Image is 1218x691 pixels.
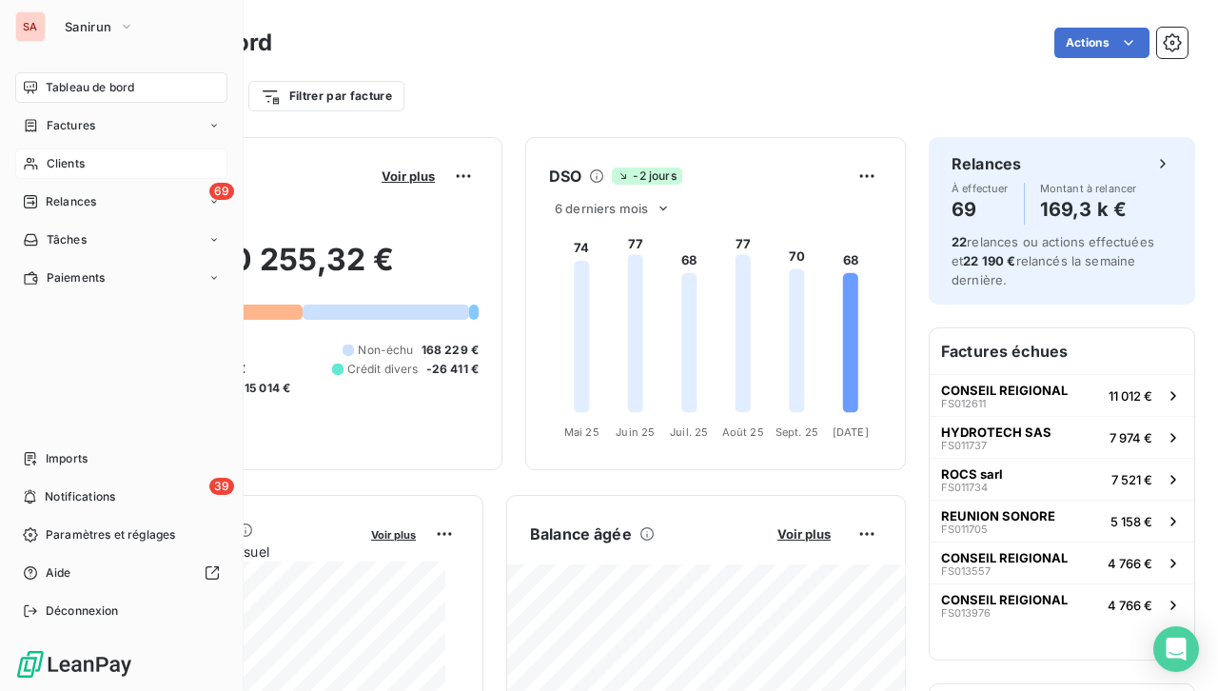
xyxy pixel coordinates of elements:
h6: Balance âgée [530,523,632,545]
span: Clients [47,155,85,172]
span: -26 411 € [426,361,479,378]
span: Déconnexion [46,602,119,620]
button: ROCS sarlFS0117347 521 € [930,458,1194,500]
h4: 69 [952,194,1009,225]
h4: 169,3 k € [1040,194,1137,225]
button: Filtrer par facture [248,81,404,111]
span: Voir plus [382,168,435,184]
span: Tableau de bord [46,79,134,96]
span: 22 190 € [963,253,1015,268]
tspan: Août 25 [722,425,764,439]
span: 7 521 € [1111,472,1152,487]
span: Montant à relancer [1040,183,1137,194]
span: -15 014 € [239,380,290,397]
div: Open Intercom Messenger [1153,626,1199,672]
span: Imports [46,450,88,467]
span: 4 766 € [1108,556,1152,571]
span: Crédit divers [347,361,419,378]
span: Paiements [47,269,105,286]
span: Sanirun [65,19,111,34]
button: Voir plus [365,525,422,543]
span: Non-échu [358,342,413,359]
span: REUNION SONORE [941,508,1055,523]
button: Actions [1054,28,1149,58]
span: Paramètres et réglages [46,526,175,543]
button: CONSEIL REIGIONALFS01261111 012 € [930,374,1194,416]
span: Aide [46,564,71,582]
span: Tâches [47,231,87,248]
span: 7 974 € [1110,430,1152,445]
span: Notifications [45,488,115,505]
tspan: Mai 25 [564,425,599,439]
span: À effectuer [952,183,1009,194]
div: SA [15,11,46,42]
span: FS011737 [941,440,987,451]
span: 22 [952,234,967,249]
span: 69 [209,183,234,200]
button: Voir plus [772,525,836,543]
h6: Factures échues [930,328,1194,374]
span: relances ou actions effectuées et relancés la semaine dernière. [952,234,1154,287]
button: HYDROTECH SASFS0117377 974 € [930,416,1194,458]
span: 39 [209,478,234,495]
span: Voir plus [777,526,831,542]
span: 11 012 € [1109,388,1152,404]
h6: DSO [549,165,581,188]
span: 6 derniers mois [555,201,648,216]
span: FS012611 [941,398,986,409]
button: Voir plus [376,168,441,185]
button: REUNION SONOREFS0117055 158 € [930,500,1194,542]
span: CONSEIL REIGIONAL [941,550,1068,565]
h2: 290 255,32 € [108,241,479,298]
span: FS013557 [941,565,991,577]
span: 5 158 € [1110,514,1152,529]
button: CONSEIL REIGIONALFS0135574 766 € [930,542,1194,583]
a: Aide [15,558,227,588]
span: 4 766 € [1108,598,1152,613]
span: CONSEIL REIGIONAL [941,592,1068,607]
span: Voir plus [371,528,416,542]
span: 168 229 € [422,342,479,359]
tspan: Sept. 25 [776,425,818,439]
img: Logo LeanPay [15,649,133,680]
tspan: Juin 25 [616,425,655,439]
span: Relances [46,193,96,210]
span: Factures [47,117,95,134]
span: FS013976 [941,607,991,619]
span: FS011705 [941,523,988,535]
span: CONSEIL REIGIONAL [941,383,1068,398]
button: CONSEIL REIGIONALFS0139764 766 € [930,583,1194,625]
span: FS011734 [941,482,988,493]
span: ROCS sarl [941,466,1003,482]
tspan: Juil. 25 [670,425,708,439]
tspan: [DATE] [833,425,869,439]
span: -2 jours [612,168,681,185]
span: HYDROTECH SAS [941,424,1051,440]
h6: Relances [952,152,1021,175]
